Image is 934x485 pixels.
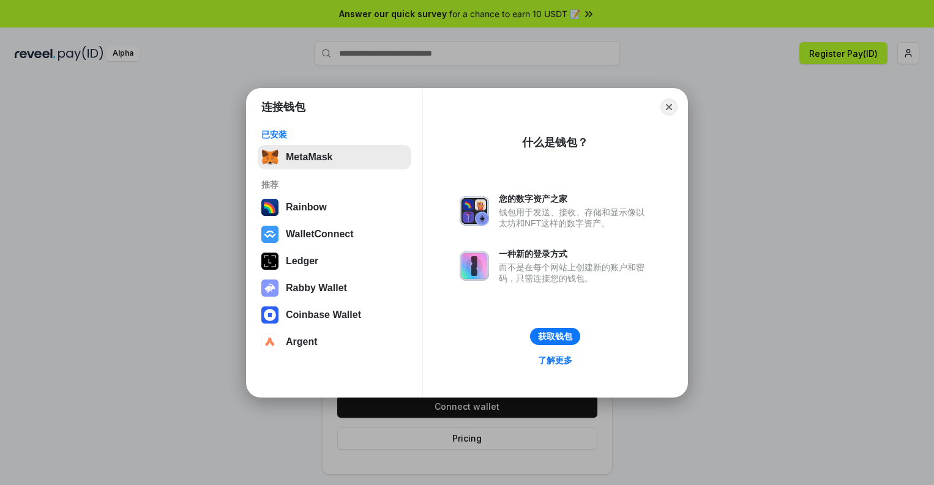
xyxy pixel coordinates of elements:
div: 而不是在每个网站上创建新的账户和密码，只需连接您的钱包。 [499,262,651,284]
button: Argent [258,330,411,354]
img: svg+xml,%3Csvg%20xmlns%3D%22http%3A%2F%2Fwww.w3.org%2F2000%2Fsvg%22%20width%3D%2228%22%20height%3... [261,253,278,270]
div: WalletConnect [286,229,354,240]
img: svg+xml,%3Csvg%20width%3D%2228%22%20height%3D%2228%22%20viewBox%3D%220%200%2028%2028%22%20fill%3D... [261,333,278,350]
a: 了解更多 [531,352,580,368]
div: Rabby Wallet [286,283,347,294]
button: Close [660,98,678,116]
div: 获取钱包 [538,331,572,342]
img: svg+xml,%3Csvg%20xmlns%3D%22http%3A%2F%2Fwww.w3.org%2F2000%2Fsvg%22%20fill%3D%22none%22%20viewBox... [460,251,489,281]
img: svg+xml,%3Csvg%20fill%3D%22none%22%20height%3D%2233%22%20viewBox%3D%220%200%2035%2033%22%20width%... [261,149,278,166]
div: 了解更多 [538,355,572,366]
button: Ledger [258,249,411,273]
button: Coinbase Wallet [258,303,411,327]
div: 什么是钱包？ [522,135,588,150]
button: MetaMask [258,145,411,169]
button: Rainbow [258,195,411,220]
button: Rabby Wallet [258,276,411,300]
div: 推荐 [261,179,408,190]
img: svg+xml,%3Csvg%20width%3D%22120%22%20height%3D%22120%22%20viewBox%3D%220%200%20120%20120%22%20fil... [261,199,278,216]
img: svg+xml,%3Csvg%20width%3D%2228%22%20height%3D%2228%22%20viewBox%3D%220%200%2028%2028%22%20fill%3D... [261,306,278,324]
div: Coinbase Wallet [286,309,361,320]
div: Ledger [286,256,318,267]
button: 获取钱包 [530,328,580,345]
div: Rainbow [286,202,327,213]
div: 您的数字资产之家 [499,193,651,204]
div: MetaMask [286,152,332,163]
div: 钱包用于发送、接收、存储和显示像以太坊和NFT这样的数字资产。 [499,207,651,229]
img: svg+xml,%3Csvg%20width%3D%2228%22%20height%3D%2228%22%20viewBox%3D%220%200%2028%2028%22%20fill%3D... [261,226,278,243]
h1: 连接钱包 [261,100,305,114]
button: WalletConnect [258,222,411,246]
div: 一种新的登录方式 [499,248,651,259]
div: 已安装 [261,129,408,140]
img: svg+xml,%3Csvg%20xmlns%3D%22http%3A%2F%2Fwww.w3.org%2F2000%2Fsvg%22%20fill%3D%22none%22%20viewBox... [261,280,278,297]
div: Argent [286,336,318,347]
img: svg+xml,%3Csvg%20xmlns%3D%22http%3A%2F%2Fwww.w3.org%2F2000%2Fsvg%22%20fill%3D%22none%22%20viewBox... [460,196,489,226]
